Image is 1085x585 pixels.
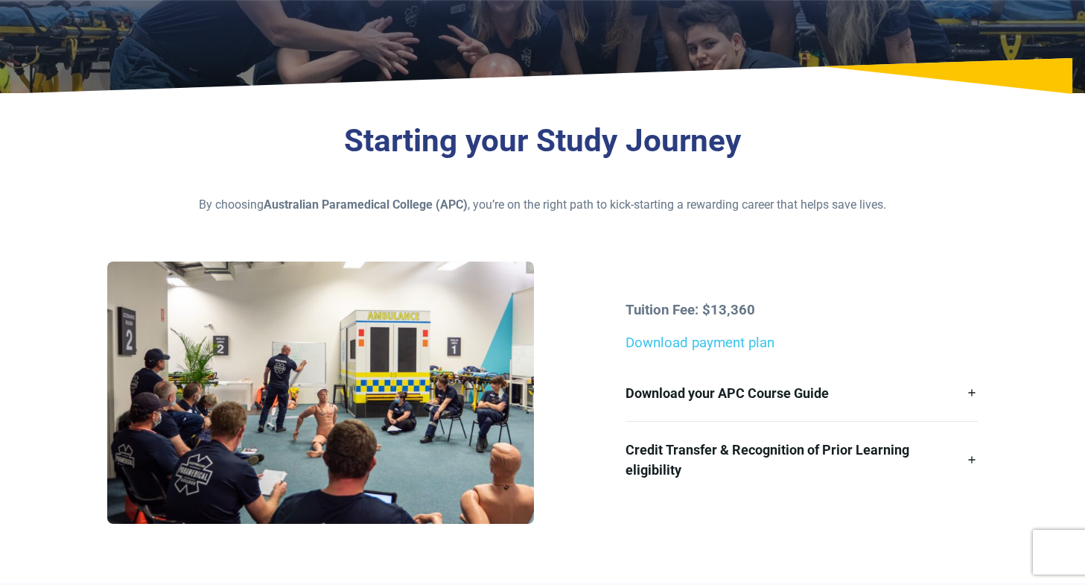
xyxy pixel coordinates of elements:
[626,335,774,351] a: Download payment plan
[107,122,979,160] h3: Starting your Study Journey
[264,197,468,212] strong: Australian Paramedical College (APC)
[626,302,755,318] strong: Tuition Fee: $13,360
[626,422,978,498] a: Credit Transfer & Recognition of Prior Learning eligibility
[107,196,979,214] p: By choosing , you’re on the right path to kick-starting a rewarding career that helps save lives.
[626,365,978,421] a: Download your APC Course Guide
